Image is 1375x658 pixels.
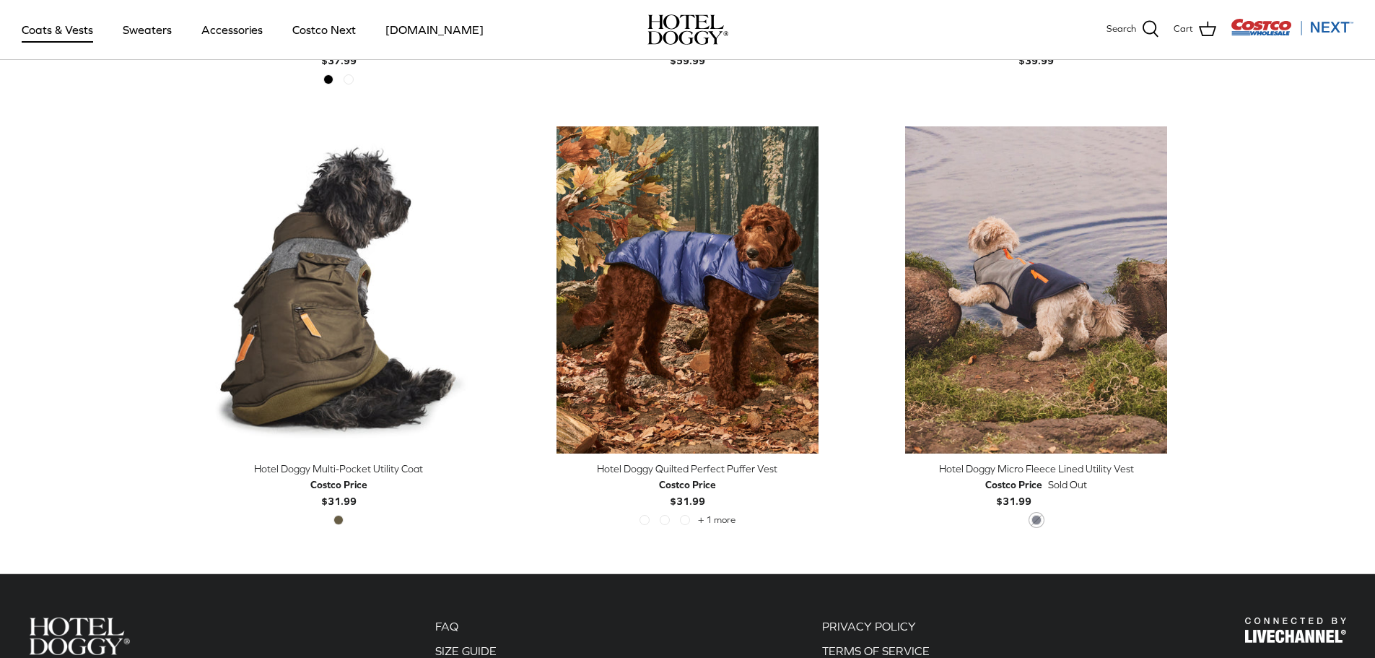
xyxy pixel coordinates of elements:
a: Cart [1174,20,1216,39]
a: [DOMAIN_NAME] [372,5,497,54]
a: Accessories [188,5,276,54]
a: Hotel Doggy Multi-Pocket Utility Coat Costco Price$31.99 [175,461,502,509]
a: TERMS OF SERVICE [822,644,930,657]
span: Sold Out [1048,477,1087,493]
a: Sweaters [110,5,185,54]
div: Costco Price [310,477,367,493]
a: Visit Costco Next [1231,27,1353,38]
div: Hotel Doggy Micro Fleece Lined Utility Vest [873,461,1200,477]
a: Hotel Doggy Quilted Perfect Puffer Vest [524,126,851,454]
a: Hotel Doggy Quilted Perfect Puffer Vest Costco Price$31.99 [524,461,851,509]
img: Costco Next [1231,18,1353,36]
a: Coats & Vests [9,5,106,54]
a: Hotel Doggy Multi-Pocket Utility Coat [175,126,502,454]
span: Cart [1174,22,1193,37]
a: PRIVACY POLICY [822,620,916,633]
a: FAQ [435,620,458,633]
div: Costco Price [985,477,1042,493]
a: SIZE GUIDE [435,644,497,657]
a: Costco Next [279,5,369,54]
img: Hotel Doggy Costco Next [29,618,130,654]
span: + 1 more [698,515,735,525]
img: hoteldoggycom [647,14,728,45]
b: $31.99 [985,477,1042,506]
div: Hotel Doggy Multi-Pocket Utility Coat [175,461,502,477]
a: hoteldoggy.com hoteldoggycom [647,14,728,45]
span: Search [1106,22,1136,37]
img: Hotel Doggy Costco Next [1245,618,1346,643]
div: Hotel Doggy Quilted Perfect Puffer Vest [524,461,851,477]
a: Hotel Doggy Micro Fleece Lined Utility Vest [873,126,1200,454]
div: Costco Price [659,477,716,493]
a: Search [1106,20,1159,39]
b: $31.99 [310,477,367,506]
b: $31.99 [659,477,716,506]
a: Hotel Doggy Micro Fleece Lined Utility Vest Costco Price$31.99 Sold Out [873,461,1200,509]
